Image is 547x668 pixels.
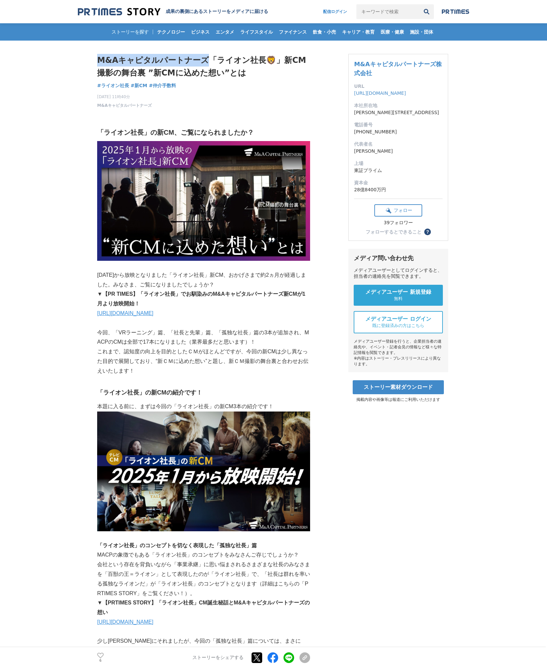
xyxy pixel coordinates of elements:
[192,655,244,661] p: ストーリーをシェアする
[78,7,160,16] img: 成果の裏側にあるストーリーをメディアに届ける
[149,83,176,88] span: #仲介手数料
[424,229,431,235] button: ？
[97,82,129,89] a: #ライオン社長
[97,659,104,662] p: 6
[354,141,443,148] dt: 代表者名
[354,167,443,174] dd: 東証プライム
[97,291,305,306] strong: ▼【PR TIMES】「ライオン社長」でお馴染みのM&Aキャピタルパートナーズ新CMが1月より放映開始！
[374,220,422,226] div: 39フォロワー
[276,23,309,41] a: ファイナンス
[97,402,310,412] p: 本題に入る前に、まずは今回の「ライオン社長」の新CM3本の紹介です！
[425,230,430,234] span: ？
[442,9,469,14] img: prtimes
[378,23,407,41] a: 医療・健康
[97,94,152,100] span: [DATE] 11時40分
[131,83,147,88] span: #新CM
[354,186,443,193] dd: 28億8400万円
[238,23,275,41] a: ライフスタイル
[97,600,310,615] strong: ▼【PRTIMES STORY】「ライオン社長」CM誕生秘話とM&Aキャピタルパートナーズの想い
[407,23,436,41] a: 施設・団体
[354,285,443,306] a: メディアユーザー 新規登録 無料
[356,4,419,19] input: キーワードで検索
[213,23,237,41] a: エンタメ
[78,7,268,16] a: 成果の裏側にあるストーリーをメディアに届ける 成果の裏側にあるストーリーをメディアに届ける
[213,29,237,35] span: エンタメ
[97,389,202,396] strong: 「ライオン社長」の新CMの紹介です！
[354,311,443,333] a: メディアユーザー ログイン 既に登録済みの方はこちら
[354,267,443,279] div: メディアユーザーとしてログインすると、担当者の連絡先を閲覧できます。
[97,129,254,136] strong: 「ライオン社長」の新CM、ご覧になられましたか？
[154,29,188,35] span: テクノロジー
[97,102,152,108] a: M&Aキャピタルパートナーズ
[365,316,431,323] span: メディアユーザー ログイン
[372,323,424,329] span: 既に登録済みの方はこちら
[97,141,310,261] img: thumbnail_0de59e50-f359-11ef-8b5b-dd43a83ec38c.jpg
[316,4,354,19] a: 配信ログイン
[310,23,339,41] a: 飲食・小売
[131,82,147,89] a: #新CM
[149,82,176,89] a: #仲介手数料
[354,90,406,96] a: [URL][DOMAIN_NAME]
[97,270,310,290] p: [DATE]から放映となりました「ライオン社長」新CM、おかげさまで約2ヵ月が経過しました。みなさま、ご覧になりましたでしょうか？
[353,380,444,394] a: ストーリー素材ダウンロード
[310,29,339,35] span: 飲食・小売
[348,397,448,403] p: 掲載内容や画像等は報道にご利用いただけます
[374,204,422,217] button: フォロー
[394,296,403,302] span: 無料
[97,550,310,560] p: MACPの象徴でもある「ライオン社長」のコンセプトをみなさんご存じでしょうか？
[97,83,129,88] span: #ライオン社長
[97,636,310,665] p: 少し[PERSON_NAME]にそれましたが、今回の「孤独な社長」篇については、まさに「社長は群れを率いる孤独なライオンだ」というコンセプトを切なく表現した内容となります。
[354,254,443,262] div: メディア問い合わせ先
[354,61,442,77] a: M&Aキャピタルパートナーズ株式会社
[188,23,212,41] a: ビジネス
[166,9,268,15] h2: 成果の裏側にあるストーリーをメディアに届ける
[354,102,443,109] dt: 本社所在地
[354,339,443,367] div: メディアユーザー登録を行うと、企業担当者の連絡先や、イベント・記者会見の情報など様々な特記情報を閲覧できます。 ※内容はストーリー・プレスリリースにより異なります。
[354,148,443,155] dd: [PERSON_NAME]
[354,160,443,167] dt: 上場
[339,29,377,35] span: キャリア・教育
[339,23,377,41] a: キャリア・教育
[97,619,153,625] a: [URL][DOMAIN_NAME]
[276,29,309,35] span: ファイナンス
[97,54,310,80] h1: M&Aキャピタルパートナーズ「ライオン社長🦁」新CM撮影の舞台裏 ”新CMに込めた想い”とは
[354,121,443,128] dt: 電話番号
[407,29,436,35] span: 施設・団体
[188,29,212,35] span: ビジネス
[354,83,443,90] dt: URL
[419,4,434,19] button: 検索
[97,328,310,347] p: 今回、「VRラーニング」篇、「社長と先輩」篇、「孤独な社長」篇の3本が追加され、MACPのCMは全部で17本になりました（業界最多だと思います）！
[366,230,422,234] div: フォローするとできること
[365,289,431,296] span: メディアユーザー 新規登録
[354,128,443,135] dd: [PHONE_NUMBER]
[97,310,153,316] a: [URL][DOMAIN_NAME]
[97,543,257,548] strong: 「ライオン社長」のコンセプトを切なく表現した「孤独な社長」篇
[378,29,407,35] span: 医療・健康
[354,179,443,186] dt: 資本金
[97,560,310,598] p: 会社という存在を背負いながら「事業承継」に思い悩まされるさまざまな社長のみなさまを「百獣の王＝ライオン」として表現したのが「ライオン社長」で、「社長は群れを率いる孤独なライオンだ」が「ライオン社...
[238,29,275,35] span: ライフスタイル
[97,347,310,376] p: これまで、認知度の向上を目的としたＣＭがほとんどですが、今回の新CMは少し異なった目的で展開しており、“新ＣＭに込めた想い”と題し、新ＣＭ撮影の舞台裏と合わせお伝えいたします！
[154,23,188,41] a: テクノロジー
[354,109,443,116] dd: [PERSON_NAME][STREET_ADDRESS]
[97,412,310,531] img: thumbnail_377cd750-f3f9-11ef-b858-4324e88912a0.jpg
